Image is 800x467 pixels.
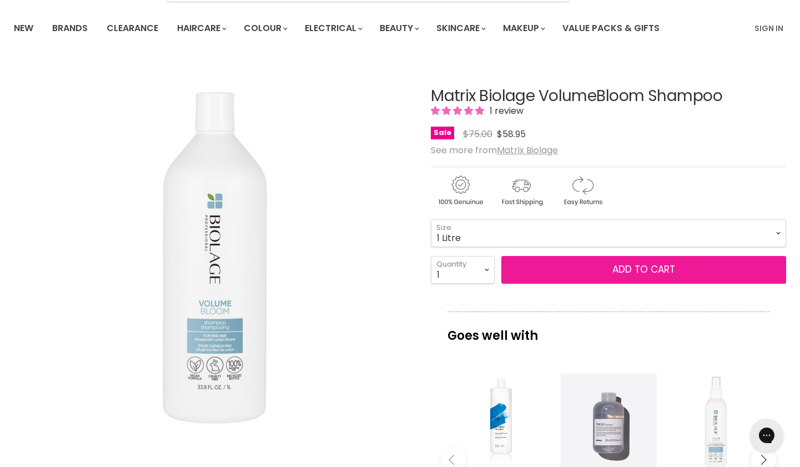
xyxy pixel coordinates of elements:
span: 1 review [486,104,524,117]
span: $75.00 [463,128,492,140]
a: Electrical [296,17,369,40]
span: See more from [431,144,558,157]
span: 5.00 stars [431,104,486,117]
a: Matrix Biolage [497,144,558,157]
img: returns.gif [553,174,612,208]
iframe: Gorgias live chat messenger [744,415,789,456]
div: Matrix Biolage VolumeBloom Shampoo image. Click or Scroll to Zoom. [14,60,411,458]
a: New [6,17,42,40]
a: Haircare [169,17,233,40]
button: Add to cart [501,256,786,284]
a: Sign In [748,17,790,40]
select: Quantity [431,256,495,284]
a: Clearance [98,17,167,40]
a: Makeup [495,17,552,40]
span: Sale [431,127,454,139]
span: $58.95 [497,128,526,140]
a: Value Packs & Gifts [554,17,668,40]
img: shipping.gif [492,174,551,208]
a: Brands [44,17,96,40]
p: Goes well with [447,312,769,348]
a: Beauty [371,17,426,40]
a: Colour [235,17,294,40]
img: genuine.gif [431,174,490,208]
h1: Matrix Biolage VolumeBloom Shampoo [431,88,786,105]
a: Skincare [428,17,492,40]
ul: Main menu [6,12,708,44]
